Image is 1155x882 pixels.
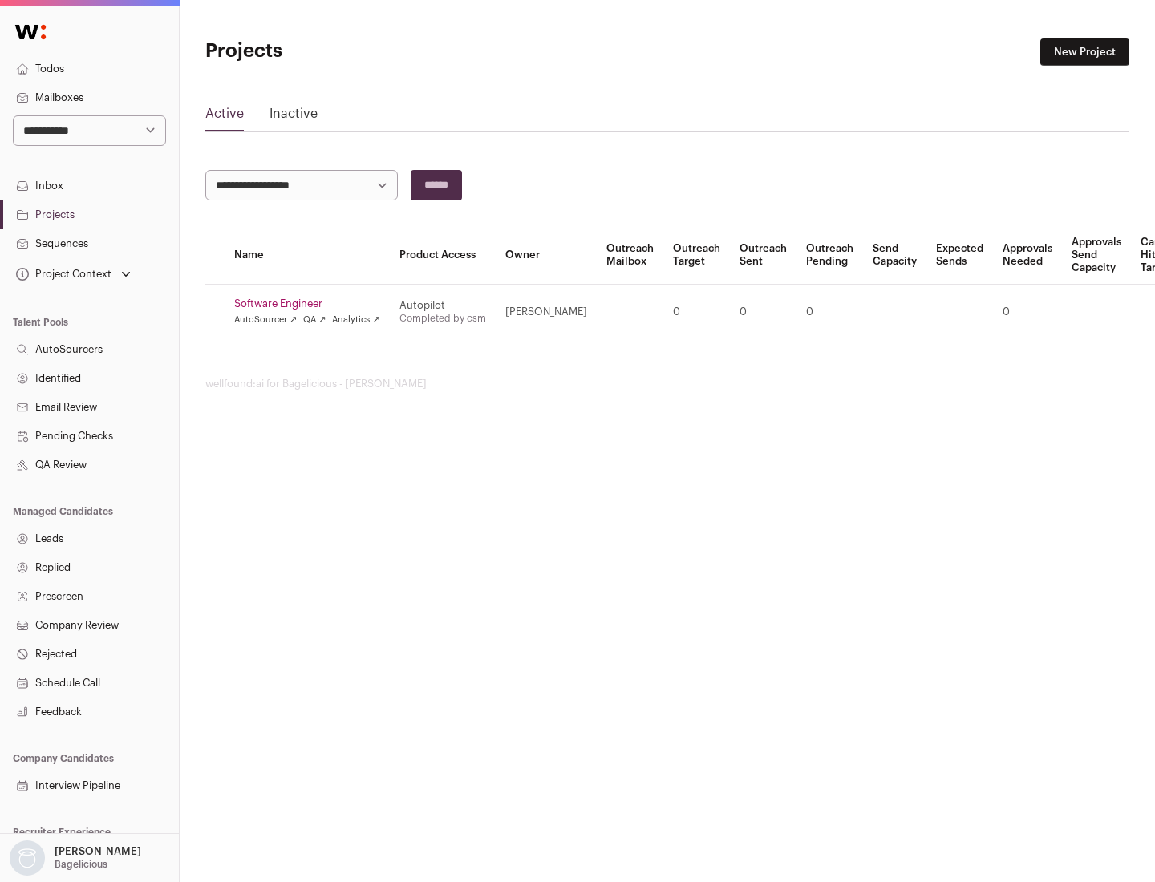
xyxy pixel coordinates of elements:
[205,378,1129,390] footer: wellfound:ai for Bagelicious - [PERSON_NAME]
[390,226,496,285] th: Product Access
[597,226,663,285] th: Outreach Mailbox
[1062,226,1131,285] th: Approvals Send Capacity
[303,314,326,326] a: QA ↗
[663,285,730,340] td: 0
[10,840,45,876] img: nopic.png
[796,285,863,340] td: 0
[993,226,1062,285] th: Approvals Needed
[399,299,486,312] div: Autopilot
[55,858,107,871] p: Bagelicious
[663,226,730,285] th: Outreach Target
[55,845,141,858] p: [PERSON_NAME]
[205,104,244,130] a: Active
[269,104,318,130] a: Inactive
[926,226,993,285] th: Expected Sends
[234,314,297,326] a: AutoSourcer ↗
[234,297,380,310] a: Software Engineer
[13,263,134,285] button: Open dropdown
[730,226,796,285] th: Outreach Sent
[863,226,926,285] th: Send Capacity
[6,840,144,876] button: Open dropdown
[1040,38,1129,66] a: New Project
[730,285,796,340] td: 0
[225,226,390,285] th: Name
[496,226,597,285] th: Owner
[796,226,863,285] th: Outreach Pending
[496,285,597,340] td: [PERSON_NAME]
[13,268,111,281] div: Project Context
[332,314,379,326] a: Analytics ↗
[6,16,55,48] img: Wellfound
[399,314,486,323] a: Completed by csm
[993,285,1062,340] td: 0
[205,38,513,64] h1: Projects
